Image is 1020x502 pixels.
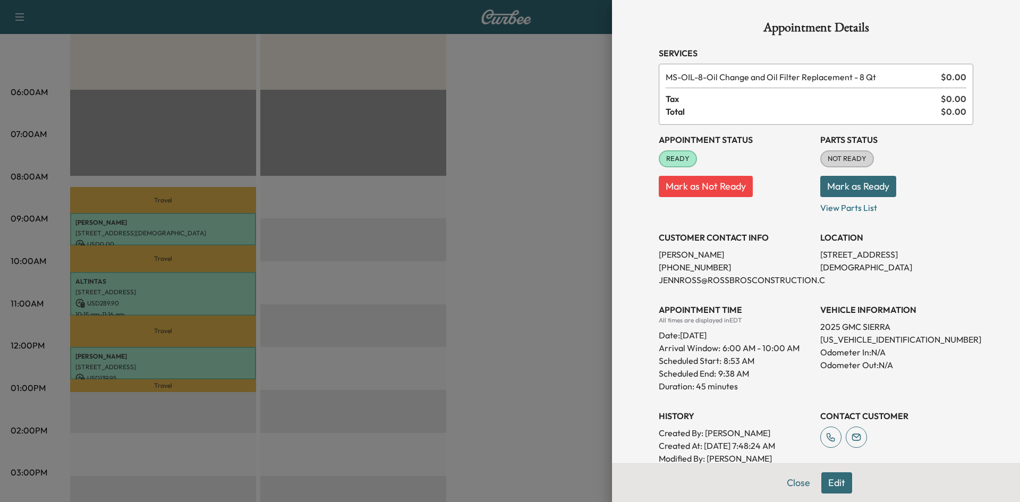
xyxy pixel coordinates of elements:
[821,154,873,164] span: NOT READY
[666,105,941,118] span: Total
[659,354,721,367] p: Scheduled Start:
[820,303,973,316] h3: VEHICLE INFORMATION
[718,367,749,380] p: 9:38 AM
[659,133,812,146] h3: Appointment Status
[666,71,937,83] span: Oil Change and Oil Filter Replacement - 8 Qt
[820,248,973,274] p: [STREET_ADDRESS][DEMOGRAPHIC_DATA]
[659,248,812,261] p: [PERSON_NAME]
[659,452,812,465] p: Modified By : [PERSON_NAME]
[820,410,973,422] h3: CONTACT CUSTOMER
[659,342,812,354] p: Arrival Window:
[659,367,716,380] p: Scheduled End:
[820,197,973,214] p: View Parts List
[659,380,812,393] p: Duration: 45 minutes
[659,47,973,59] h3: Services
[820,346,973,359] p: Odometer In: N/A
[659,439,812,452] p: Created At : [DATE] 7:48:24 AM
[941,105,966,118] span: $ 0.00
[660,154,696,164] span: READY
[780,472,817,494] button: Close
[659,316,812,325] div: All times are displayed in EDT
[659,176,753,197] button: Mark as Not Ready
[820,333,973,346] p: [US_VEHICLE_IDENTIFICATION_NUMBER]
[820,320,973,333] p: 2025 GMC SIERRA
[820,133,973,146] h3: Parts Status
[820,231,973,244] h3: LOCATION
[659,274,812,286] p: JENNROSS@ROSSBROSCONSTRUCTION.C
[941,71,966,83] span: $ 0.00
[666,92,941,105] span: Tax
[659,21,973,38] h1: Appointment Details
[659,231,812,244] h3: CUSTOMER CONTACT INFO
[821,472,852,494] button: Edit
[724,354,754,367] p: 8:53 AM
[722,342,800,354] span: 6:00 AM - 10:00 AM
[659,427,812,439] p: Created By : [PERSON_NAME]
[820,359,973,371] p: Odometer Out: N/A
[941,92,966,105] span: $ 0.00
[820,176,896,197] button: Mark as Ready
[659,325,812,342] div: Date: [DATE]
[659,303,812,316] h3: APPOINTMENT TIME
[659,410,812,422] h3: History
[659,261,812,274] p: [PHONE_NUMBER]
